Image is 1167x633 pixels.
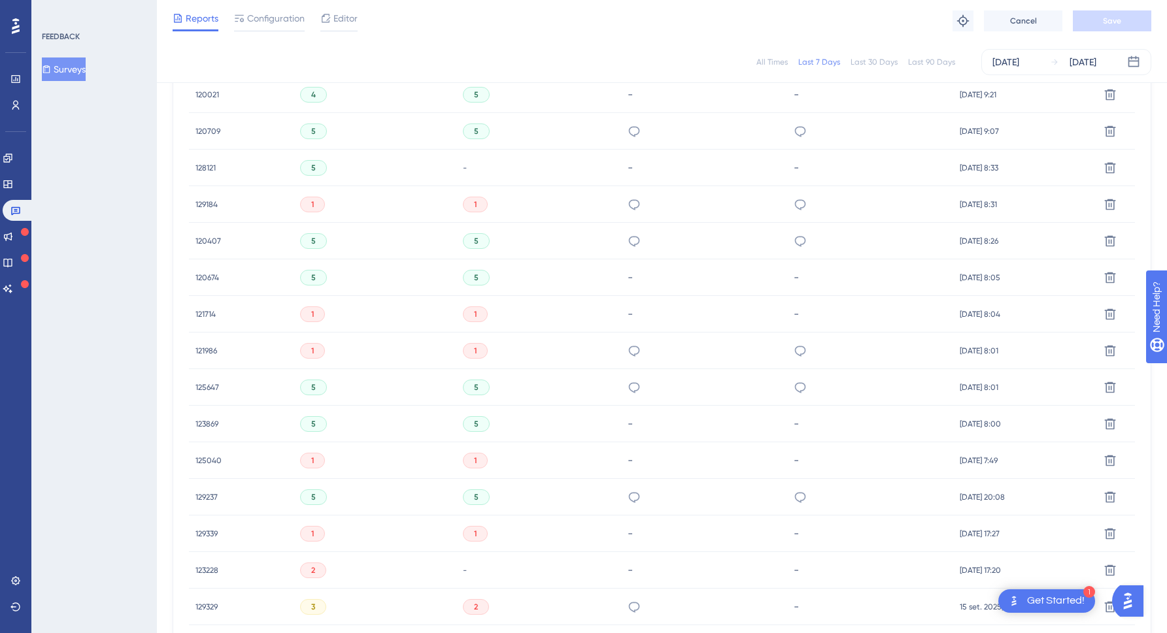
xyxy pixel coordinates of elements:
[960,126,999,137] span: [DATE] 9:07
[960,89,996,100] span: [DATE] 9:21
[195,346,217,356] span: 121986
[794,527,947,540] div: -
[960,419,1001,429] span: [DATE] 8:00
[1006,593,1022,609] img: launcher-image-alternative-text
[311,602,315,612] span: 3
[195,565,218,576] span: 123228
[195,528,218,539] span: 129339
[960,163,998,173] span: [DATE] 8:33
[794,417,947,430] div: -
[311,236,316,246] span: 5
[992,54,1019,70] div: [DATE]
[960,236,998,246] span: [DATE] 8:26
[311,528,314,539] span: 1
[195,492,218,502] span: 129237
[960,309,1000,319] span: [DATE] 8:04
[463,565,467,576] span: -
[960,492,1005,502] span: [DATE] 20:08
[794,308,947,320] div: -
[998,589,1095,613] div: Open Get Started! checklist, remaining modules: 1
[311,455,314,466] span: 1
[794,271,947,284] div: -
[960,455,998,466] span: [DATE] 7:49
[311,419,316,429] span: 5
[960,602,1021,612] span: 15 set. 2025, 16:13
[311,163,316,173] span: 5
[333,10,358,26] span: Editor
[960,199,997,210] span: [DATE] 8:31
[474,199,477,210] span: 1
[195,89,219,100] span: 120021
[42,57,86,81] button: Surveys
[463,163,467,173] span: -
[195,199,218,210] span: 129184
[960,346,998,356] span: [DATE] 8:01
[984,10,1062,31] button: Cancel
[474,419,479,429] span: 5
[474,346,477,356] span: 1
[756,57,788,67] div: All Times
[960,382,998,393] span: [DATE] 8:01
[474,492,479,502] span: 5
[195,602,218,612] span: 129329
[960,528,1000,539] span: [DATE] 17:27
[311,492,316,502] span: 5
[798,57,840,67] div: Last 7 Days
[474,455,477,466] span: 1
[628,454,781,466] div: -
[195,455,222,466] span: 125040
[1010,16,1037,26] span: Cancel
[195,126,220,137] span: 120709
[1070,54,1096,70] div: [DATE]
[247,10,305,26] span: Configuration
[794,454,947,466] div: -
[1112,581,1151,621] iframe: UserGuiding AI Assistant Launcher
[960,272,1000,283] span: [DATE] 8:05
[628,417,781,430] div: -
[628,527,781,540] div: -
[195,236,221,246] span: 120407
[474,236,479,246] span: 5
[311,382,316,393] span: 5
[195,382,219,393] span: 125647
[311,272,316,283] span: 5
[311,89,316,100] span: 4
[1103,16,1121,26] span: Save
[794,88,947,101] div: -
[474,602,478,612] span: 2
[195,272,219,283] span: 120674
[1073,10,1151,31] button: Save
[474,528,477,539] span: 1
[628,88,781,101] div: -
[474,126,479,137] span: 5
[31,3,82,19] span: Need Help?
[851,57,898,67] div: Last 30 Days
[1027,594,1085,608] div: Get Started!
[628,271,781,284] div: -
[908,57,955,67] div: Last 90 Days
[42,31,80,42] div: FEEDBACK
[186,10,218,26] span: Reports
[311,565,315,576] span: 2
[311,126,316,137] span: 5
[794,564,947,576] div: -
[474,382,479,393] span: 5
[628,161,781,174] div: -
[195,419,218,429] span: 123869
[311,199,314,210] span: 1
[311,309,314,319] span: 1
[311,346,314,356] span: 1
[628,308,781,320] div: -
[794,600,947,613] div: -
[474,272,479,283] span: 5
[195,163,216,173] span: 128121
[474,89,479,100] span: 5
[628,564,781,576] div: -
[1083,586,1095,598] div: 1
[474,309,477,319] span: 1
[794,161,947,174] div: -
[960,565,1001,576] span: [DATE] 17:20
[195,309,216,319] span: 121714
